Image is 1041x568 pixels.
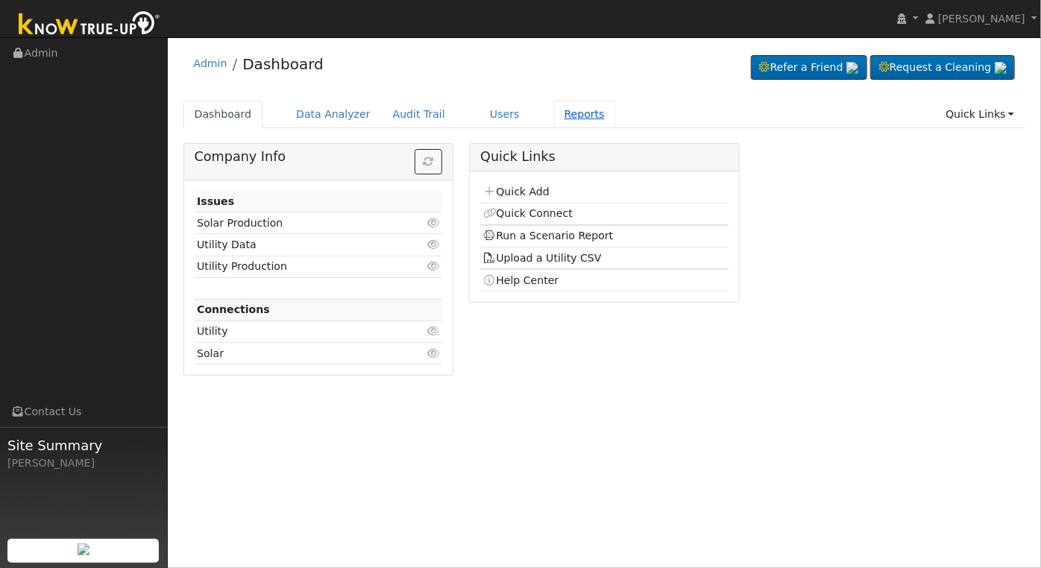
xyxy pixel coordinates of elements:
strong: Connections [197,303,270,315]
span: Site Summary [7,435,160,455]
td: Solar Production [195,212,403,234]
a: Reports [553,101,616,128]
a: Admin [194,57,227,69]
td: Utility Data [195,234,403,256]
img: Know True-Up [11,8,168,42]
h5: Quick Links [480,149,728,165]
td: Utility Production [195,256,403,277]
a: Dashboard [242,55,324,73]
i: Click to view [427,218,440,228]
i: Click to view [427,326,440,336]
a: Audit Trail [382,101,456,128]
a: Help Center [483,274,559,286]
img: retrieve [995,62,1007,74]
i: Click to view [427,261,440,271]
span: [PERSON_NAME] [938,13,1025,25]
a: Dashboard [183,101,263,128]
a: Quick Connect [483,207,573,219]
td: Solar [195,343,403,365]
a: Request a Cleaning [870,55,1015,81]
td: Utility [195,321,403,342]
strong: Issues [197,195,234,207]
i: Click to view [427,348,440,359]
img: retrieve [78,543,89,555]
i: Click to view [427,239,440,250]
a: Quick Links [934,101,1025,128]
img: retrieve [846,62,858,74]
a: Upload a Utility CSV [483,252,602,264]
div: [PERSON_NAME] [7,455,160,471]
h5: Company Info [195,149,442,165]
a: Run a Scenario Report [483,230,614,242]
a: Data Analyzer [285,101,382,128]
a: Users [479,101,531,128]
a: Refer a Friend [751,55,867,81]
a: Quick Add [483,186,550,198]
